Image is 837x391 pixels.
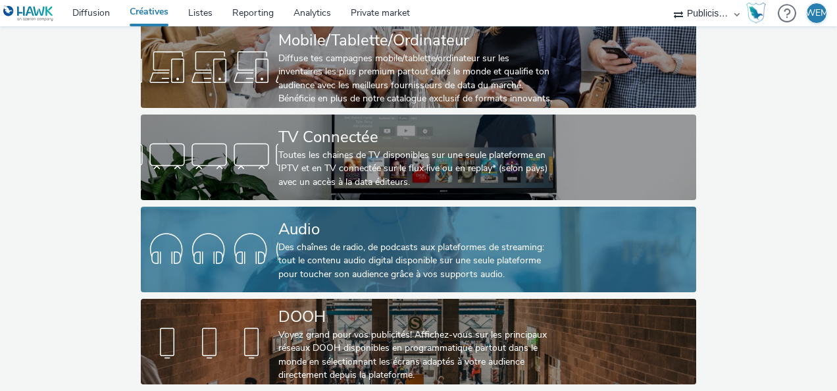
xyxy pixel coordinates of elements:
a: Mobile/Tablette/OrdinateurDiffuse tes campagnes mobile/tablette/ordinateur sur les inventaires le... [141,22,696,108]
div: Mobile/Tablette/Ordinateur [278,29,553,52]
div: Toutes les chaines de TV disponibles sur une seule plateforme en IPTV et en TV connectée sur le f... [278,149,553,189]
a: AudioDes chaînes de radio, de podcasts aux plateformes de streaming: tout le contenu audio digita... [141,207,696,292]
a: TV ConnectéeToutes les chaines de TV disponibles sur une seule plateforme en IPTV et en TV connec... [141,115,696,200]
div: DOOH [278,305,553,328]
div: Voyez grand pour vos publicités! Affichez-vous sur les principaux réseaux DOOH disponibles en pro... [278,328,553,382]
div: WEM [805,3,828,23]
img: Hawk Academy [746,3,766,24]
a: DOOHVoyez grand pour vos publicités! Affichez-vous sur les principaux réseaux DOOH disponibles en... [141,299,696,384]
div: Audio [278,218,553,241]
div: TV Connectée [278,126,553,149]
div: Diffuse tes campagnes mobile/tablette/ordinateur sur les inventaires les plus premium partout dan... [278,52,553,106]
div: Des chaînes de radio, de podcasts aux plateformes de streaming: tout le contenu audio digital dis... [278,241,553,281]
a: Hawk Academy [746,3,771,24]
img: undefined Logo [3,5,54,22]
